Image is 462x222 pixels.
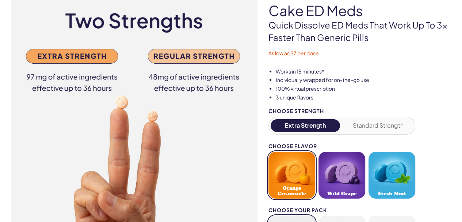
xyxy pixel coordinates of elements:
[271,119,340,132] button: Extra Strength
[378,191,406,196] span: Fresh Mint
[268,3,451,18] h1: Cake ED Meds
[276,76,451,84] li: Individually wrapped for on-the-go use
[268,108,415,114] div: Choose Strength
[268,19,451,44] p: Quick dissolve ED Meds that work up to 3x faster than generic pills
[276,94,451,101] li: 3 unique flavors
[276,68,451,75] li: Works in 15 minutes*
[276,85,451,93] li: 100% virtual prescription
[268,207,415,213] div: Choose your pack
[268,50,451,57] p: As low as $7 per dose
[343,119,413,132] button: Standard Strength
[268,143,415,149] div: Choose Flavor
[327,191,356,196] span: Wild Grape
[271,185,313,196] span: Orange Creamsicle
